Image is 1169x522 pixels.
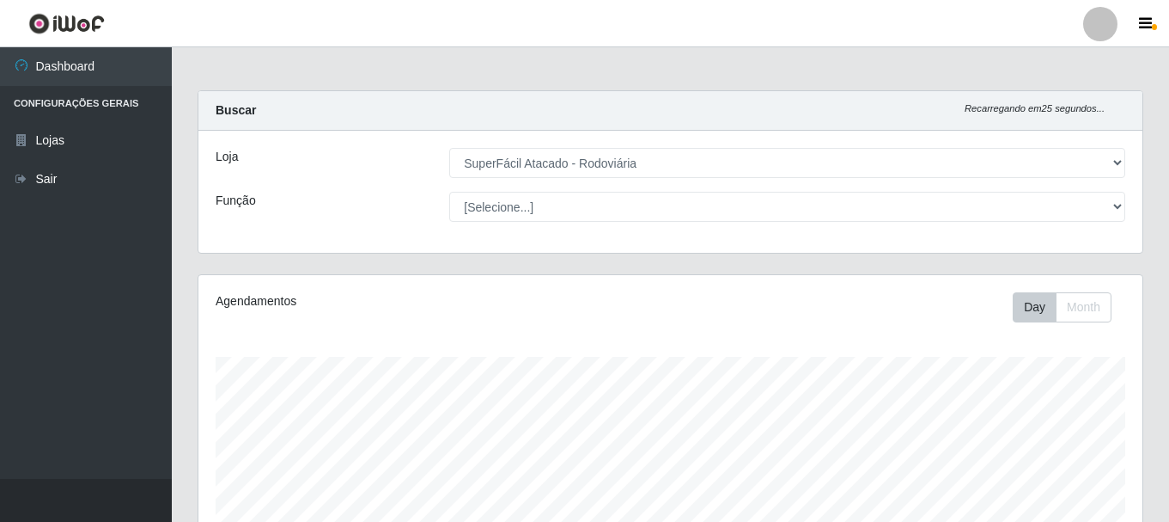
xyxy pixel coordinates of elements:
[216,292,580,310] div: Agendamentos
[216,148,238,166] label: Loja
[1013,292,1111,322] div: First group
[1056,292,1111,322] button: Month
[1013,292,1056,322] button: Day
[1013,292,1125,322] div: Toolbar with button groups
[28,13,105,34] img: CoreUI Logo
[965,103,1105,114] i: Recarregando em 25 segundos...
[216,192,256,210] label: Função
[216,103,256,117] strong: Buscar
